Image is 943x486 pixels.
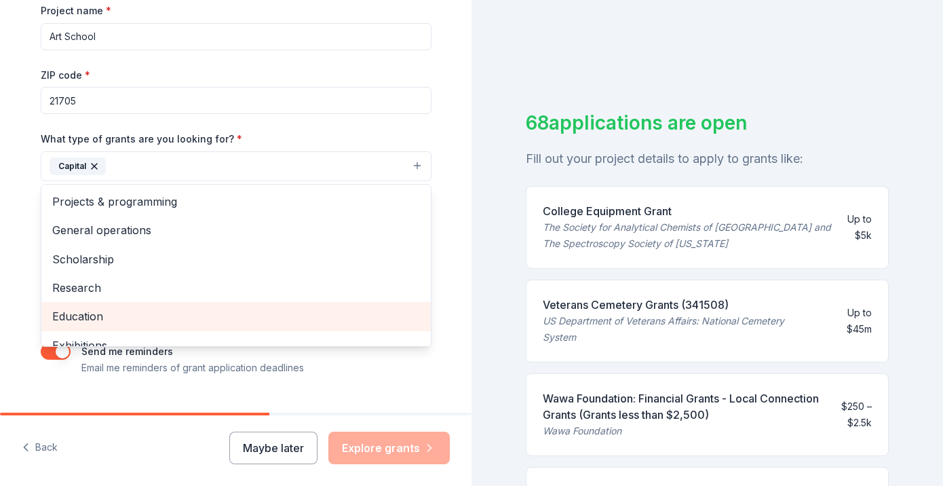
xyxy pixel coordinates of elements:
button: Capital [41,151,431,181]
div: Capital [50,157,106,175]
div: Capital [41,184,431,347]
span: General operations [52,221,420,239]
span: Scholarship [52,250,420,268]
span: Research [52,279,420,297]
span: Projects & programming [52,193,420,210]
span: Exhibitions [52,337,420,354]
span: Education [52,307,420,325]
